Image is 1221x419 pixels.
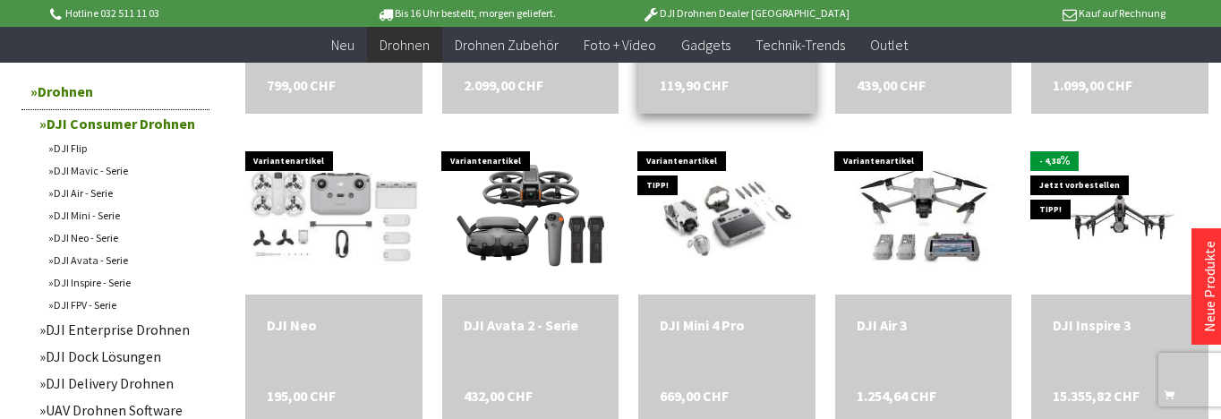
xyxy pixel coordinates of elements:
a: Foto + Video [571,27,669,64]
a: DJI Inspire 3 15.355,82 CHF In den Warenkorb [1053,316,1187,334]
a: Gadgets [669,27,743,64]
a: DJI Consumer Drohnen [30,110,209,137]
a: DJI Mini 4 Pro 669,00 CHF [660,316,794,334]
span: 1.254,64 CHF [857,387,936,405]
p: Bis 16 Uhr bestellt, morgen geliefert. [326,3,605,24]
span: Neu [331,36,354,54]
p: DJI Drohnen Dealer [GEOGRAPHIC_DATA] [606,3,885,24]
a: DJI Neo - Serie [39,227,209,249]
img: DJI Air 3 [843,133,1004,295]
a: Drohnen [367,27,442,64]
div: DJI Avata 2 - Serie [464,316,598,334]
div: DJI Neo [267,316,401,334]
img: DJI Avata 2 - Serie [450,133,611,295]
a: DJI Mini - Serie [39,204,209,227]
span: 799,00 CHF [267,76,336,94]
a: DJI Air 3 1.254,64 CHF [857,316,991,334]
span: 432,00 CHF [464,387,533,405]
img: DJI Neo [245,140,423,289]
div: DJI Mini 4 Pro [660,316,794,334]
a: Outlet [858,27,920,64]
span: Drohnen Zubehör [455,36,559,54]
span: 15.355,82 CHF [1053,387,1140,405]
span: 1.099,00 CHF [1053,76,1132,94]
a: DJI Neo 195,00 CHF [267,316,401,334]
a: Technik-Trends [743,27,858,64]
span: 119,90 CHF [660,76,729,94]
a: DJI FPV - Serie [39,294,209,316]
span: Outlet [870,36,908,54]
img: DJI Mini 4 Pro [638,143,815,285]
a: DJI Enterprise Drohnen [30,316,209,343]
span: 439,00 CHF [857,76,926,94]
span: Gadgets [681,36,730,54]
span: Drohnen [380,36,430,54]
p: Hotline 032 511 11 03 [47,3,326,24]
button: In den Warenkorb [1142,387,1185,410]
span: Foto + Video [584,36,656,54]
a: DJI Avata - Serie [39,249,209,271]
div: DJI Air 3 [857,316,991,334]
a: DJI Inspire - Serie [39,271,209,294]
a: Drohnen Zubehör [442,27,571,64]
a: DJI Avata 2 - Serie 432,00 CHF [464,316,598,334]
span: 195,00 CHF [267,387,336,405]
a: DJI Air - Serie [39,182,209,204]
span: 669,00 CHF [660,387,729,405]
span: 2.099,00 CHF [464,76,543,94]
a: DJI Delivery Drohnen [30,370,209,397]
p: Kauf auf Rechnung [885,3,1165,24]
a: Drohnen [21,73,209,110]
a: DJI Flip [39,137,209,159]
img: DJI Inspire 3 [1031,165,1208,264]
span: Technik-Trends [756,36,845,54]
div: DJI Inspire 3 [1053,316,1187,334]
a: DJI Dock Lösungen [30,343,209,370]
a: Neu [319,27,367,64]
a: DJI Mavic - Serie [39,159,209,182]
a: Neue Produkte [1200,241,1218,332]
